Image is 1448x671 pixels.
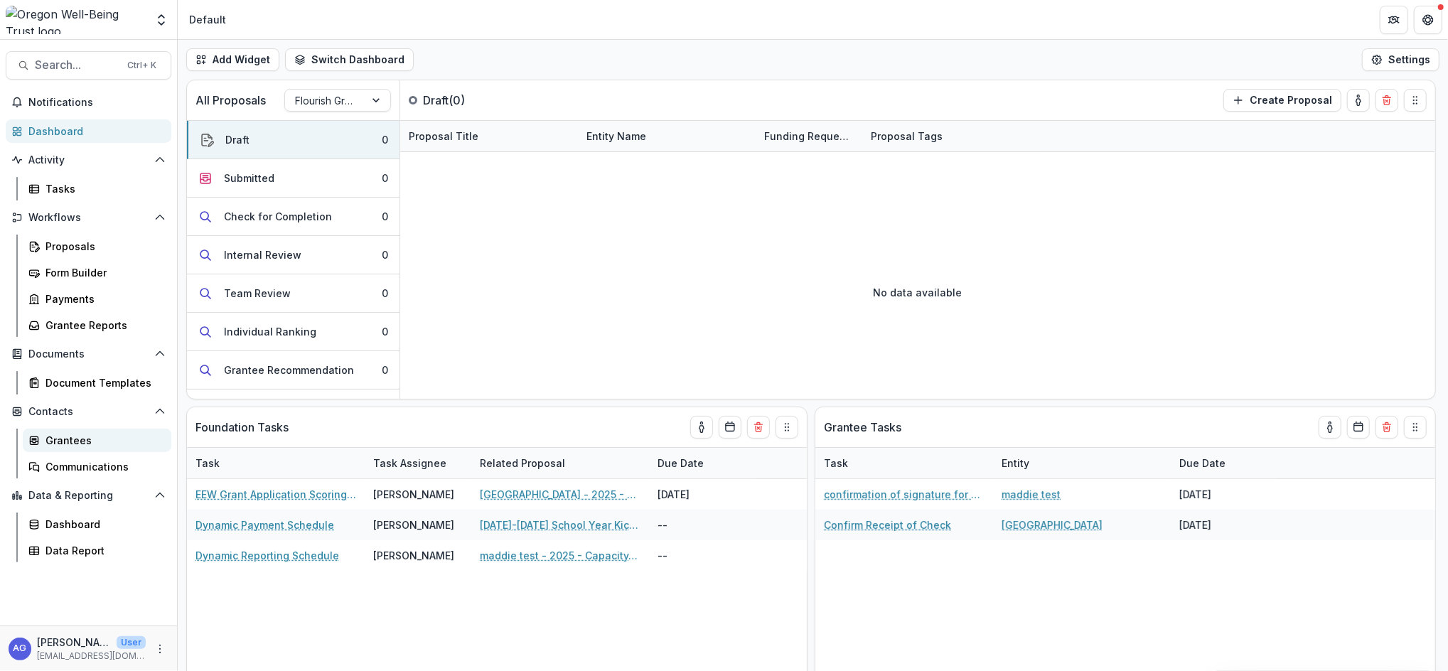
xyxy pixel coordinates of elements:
button: Delete card [1375,416,1398,439]
a: [GEOGRAPHIC_DATA] [1002,517,1103,532]
div: Funding Requested [756,129,862,144]
div: -- [649,540,756,571]
button: Calendar [719,416,741,439]
a: Form Builder [23,261,171,284]
button: Search... [6,51,171,80]
div: 0 [382,132,388,147]
div: Task Assignee [365,456,455,471]
div: Ctrl + K [124,58,159,73]
div: Team Review [224,286,291,301]
button: Delete card [1375,89,1398,112]
button: toggle-assigned-to-me [1347,89,1370,112]
div: Related Proposal [471,456,574,471]
span: Contacts [28,406,149,418]
div: Task [187,456,228,471]
div: Grantee Recommendation [224,363,354,377]
button: Open Documents [6,343,171,365]
button: Open Data & Reporting [6,484,171,507]
p: User [117,636,146,649]
a: maddie test [1002,487,1061,502]
div: 0 [382,209,388,224]
div: [DATE] [1171,479,1277,510]
div: Document Templates [45,375,160,390]
div: Asta Garmon [14,644,27,653]
button: Drag [1404,89,1427,112]
div: Funding Requested [756,121,862,151]
span: Data & Reporting [28,490,149,502]
button: Switch Dashboard [285,48,414,71]
div: Draft [225,132,250,147]
div: Proposal Title [400,121,578,151]
span: Notifications [28,97,166,109]
a: [DATE]-[DATE] School Year Kick Off Event [480,517,640,532]
button: Delete card [747,416,770,439]
button: toggle-assigned-to-me [1319,416,1341,439]
div: Entity [993,448,1171,478]
span: Workflows [28,212,149,224]
button: Open Workflows [6,206,171,229]
a: Document Templates [23,371,171,394]
div: Entity [993,456,1038,471]
div: Form Builder [45,265,160,280]
div: Task [187,448,365,478]
div: Due Date [649,448,756,478]
button: Calendar [1347,416,1370,439]
div: Entity Name [578,121,756,151]
a: Tasks [23,177,171,200]
button: Drag [776,416,798,439]
button: Internal Review0 [187,236,399,274]
div: Dashboard [28,124,160,139]
div: Data Report [45,543,160,558]
div: Due Date [1171,448,1277,478]
div: Submitted [224,171,274,186]
div: Proposals [45,239,160,254]
div: Due Date [649,456,712,471]
a: Dashboard [23,512,171,536]
div: Internal Review [224,247,301,262]
a: Proposals [23,235,171,258]
div: Individual Ranking [224,324,316,339]
div: Task Assignee [365,448,471,478]
button: Drag [1404,416,1427,439]
button: Settings [1362,48,1439,71]
a: confirmation of signature for agreement [824,487,985,502]
a: Dynamic Payment Schedule [195,517,334,532]
div: 0 [382,363,388,377]
a: [GEOGRAPHIC_DATA] - 2025 - Education Employee Well-being Grant Application [480,487,640,502]
button: Create Proposal [1223,89,1341,112]
div: Payments [45,291,160,306]
img: Oregon Well-Being Trust logo [6,6,146,34]
div: Proposal Tags [862,121,1040,151]
p: [EMAIL_ADDRESS][DOMAIN_NAME] [37,650,146,662]
button: Check for Completion0 [187,198,399,236]
button: Submitted0 [187,159,399,198]
p: Grantee Tasks [824,419,901,436]
div: [PERSON_NAME] [373,548,454,563]
a: Payments [23,287,171,311]
button: Add Widget [186,48,279,71]
div: Default [189,12,226,27]
button: More [151,640,168,657]
button: Open Activity [6,149,171,171]
div: Proposal Title [400,129,487,144]
p: Draft ( 0 ) [423,92,530,109]
a: maddie test - 2025 - Capacity-Building Grant Application [480,548,640,563]
a: Confirm Receipt of Check [824,517,951,532]
button: Team Review0 [187,274,399,313]
p: [PERSON_NAME] [37,635,111,650]
div: [PERSON_NAME] [373,487,454,502]
div: Grantees [45,433,160,448]
div: 0 [382,286,388,301]
button: Draft0 [187,121,399,159]
span: Activity [28,154,149,166]
button: Open Contacts [6,400,171,423]
div: -- [649,510,756,540]
a: Communications [23,455,171,478]
div: Task [815,448,993,478]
